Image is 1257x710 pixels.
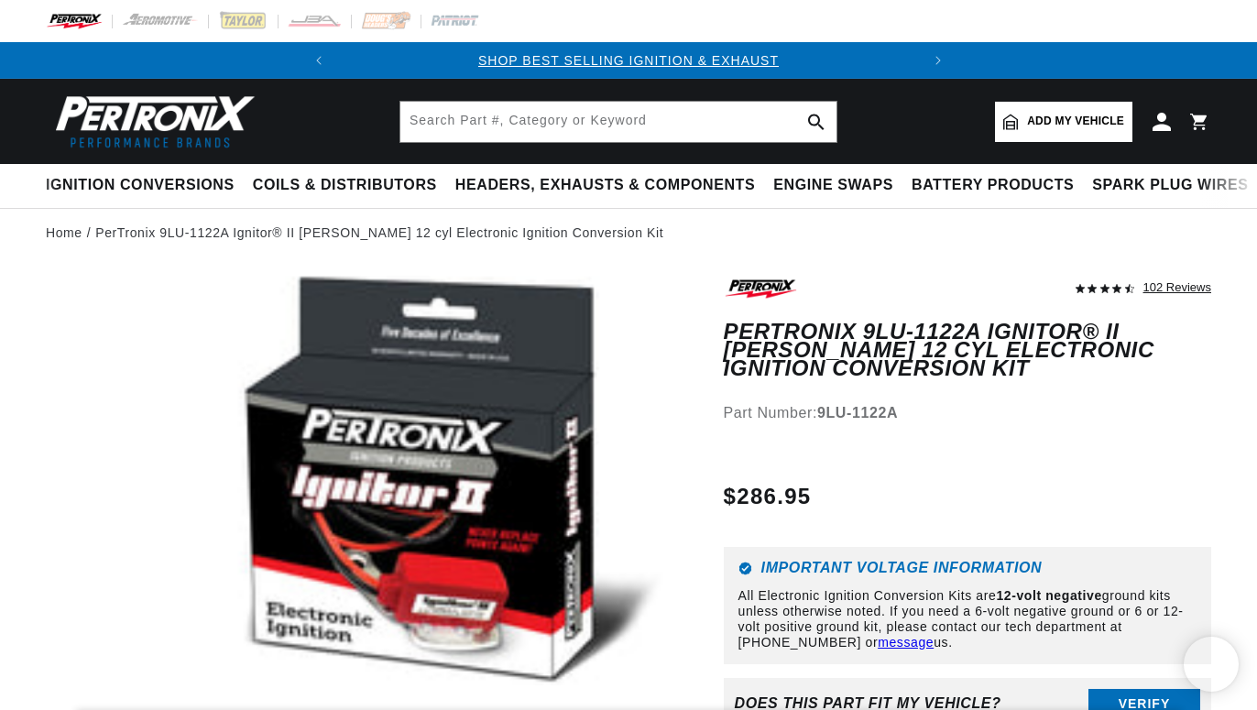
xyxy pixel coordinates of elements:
summary: Engine Swaps [764,164,902,207]
div: 1 of 2 [337,50,920,71]
summary: Coils & Distributors [244,164,446,207]
a: message [878,635,934,650]
summary: Spark Plug Wires [1083,164,1257,207]
span: Spark Plug Wires [1092,176,1248,195]
button: Translation missing: en.sections.announcements.previous_announcement [301,42,337,79]
button: Translation missing: en.sections.announcements.next_announcement [920,42,956,79]
a: SHOP BEST SELLING IGNITION & EXHAUST [478,53,779,68]
summary: Ignition Conversions [46,164,244,207]
input: Search Part #, Category or Keyword [400,102,836,142]
img: Pertronix [46,90,257,153]
button: search button [796,102,836,142]
a: Home [46,223,82,243]
div: Announcement [337,50,920,71]
span: Add my vehicle [1027,113,1124,130]
span: Ignition Conversions [46,176,235,195]
h1: PerTronix 9LU-1122A Ignitor® II [PERSON_NAME] 12 cyl Electronic Ignition Conversion Kit [724,322,1211,378]
summary: Battery Products [902,164,1083,207]
span: Engine Swaps [773,176,893,195]
strong: 9LU-1122A [817,405,898,421]
span: $286.95 [724,480,812,513]
span: Headers, Exhausts & Components [455,176,755,195]
a: PerTronix 9LU-1122A Ignitor® II [PERSON_NAME] 12 cyl Electronic Ignition Conversion Kit [95,223,663,243]
div: 102 Reviews [1143,276,1211,298]
h6: Important Voltage Information [738,562,1197,575]
media-gallery: Gallery Viewer [46,276,687,694]
summary: Headers, Exhausts & Components [446,164,764,207]
a: Add my vehicle [995,102,1132,142]
span: Battery Products [912,176,1074,195]
p: All Electronic Ignition Conversion Kits are ground kits unless otherwise noted. If you need a 6-v... [738,588,1197,650]
strong: 12-volt negative [996,588,1101,603]
span: Coils & Distributors [253,176,437,195]
nav: breadcrumbs [46,223,1211,243]
div: Part Number: [724,401,1211,425]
